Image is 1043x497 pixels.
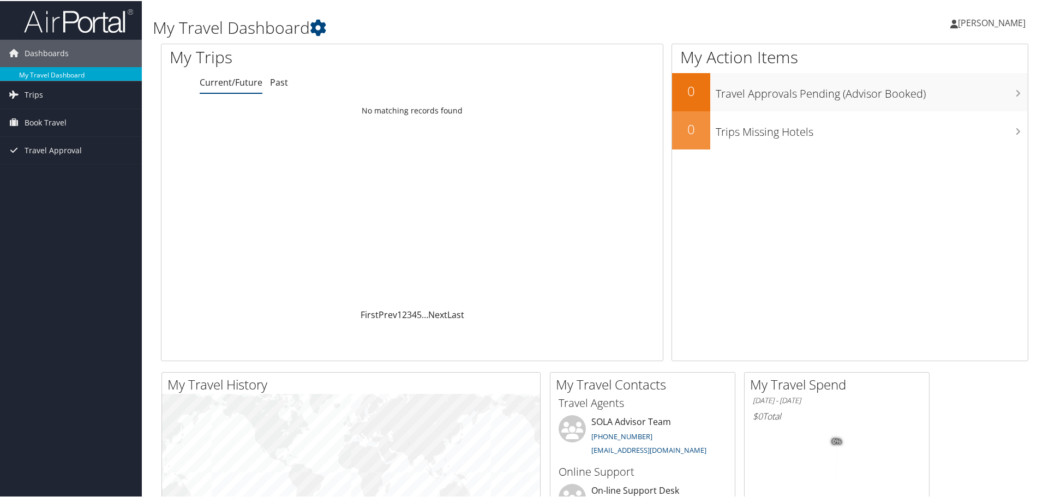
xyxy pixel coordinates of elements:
[753,394,921,405] h6: [DATE] - [DATE]
[753,409,763,421] span: $0
[167,374,540,393] h2: My Travel History
[559,463,727,478] h3: Online Support
[25,136,82,163] span: Travel Approval
[672,72,1028,110] a: 0Travel Approvals Pending (Advisor Booked)
[672,119,710,137] h2: 0
[672,81,710,99] h2: 0
[716,80,1028,100] h3: Travel Approvals Pending (Advisor Booked)
[672,45,1028,68] h1: My Action Items
[361,308,379,320] a: First
[672,110,1028,148] a: 0Trips Missing Hotels
[559,394,727,410] h3: Travel Agents
[412,308,417,320] a: 4
[428,308,447,320] a: Next
[832,438,841,444] tspan: 0%
[24,7,133,33] img: airportal-logo.png
[591,444,706,454] a: [EMAIL_ADDRESS][DOMAIN_NAME]
[397,308,402,320] a: 1
[553,414,732,459] li: SOLA Advisor Team
[750,374,929,393] h2: My Travel Spend
[422,308,428,320] span: …
[153,15,742,38] h1: My Travel Dashboard
[556,374,735,393] h2: My Travel Contacts
[417,308,422,320] a: 5
[161,100,663,119] td: No matching records found
[270,75,288,87] a: Past
[950,5,1036,38] a: [PERSON_NAME]
[25,108,67,135] span: Book Travel
[958,16,1026,28] span: [PERSON_NAME]
[591,430,652,440] a: [PHONE_NUMBER]
[25,39,69,66] span: Dashboards
[716,118,1028,139] h3: Trips Missing Hotels
[402,308,407,320] a: 2
[379,308,397,320] a: Prev
[200,75,262,87] a: Current/Future
[447,308,464,320] a: Last
[25,80,43,107] span: Trips
[407,308,412,320] a: 3
[753,409,921,421] h6: Total
[170,45,446,68] h1: My Trips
